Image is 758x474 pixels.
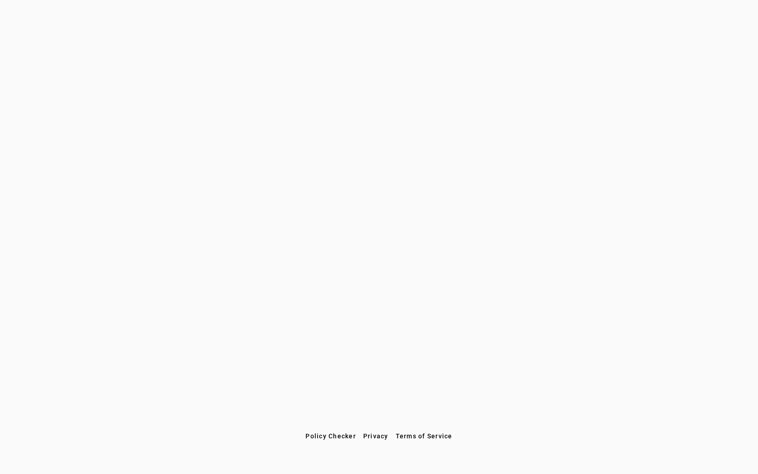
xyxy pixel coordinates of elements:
button: Privacy [360,428,392,444]
button: Policy Checker [302,428,360,444]
button: Terms of Service [392,428,456,444]
span: Terms of Service [396,432,453,440]
span: Policy Checker [305,432,356,440]
span: Privacy [363,432,388,440]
